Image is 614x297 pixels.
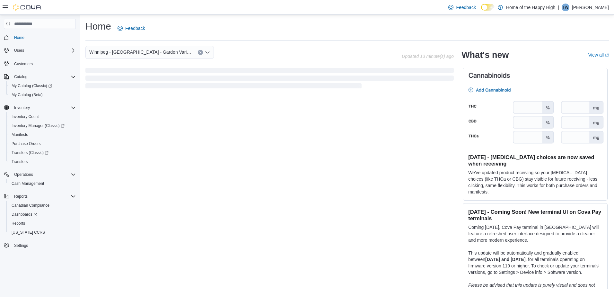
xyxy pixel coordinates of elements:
span: Purchase Orders [9,140,76,148]
nav: Complex example [4,30,76,267]
span: Cash Management [12,181,44,186]
a: Transfers (Classic) [9,149,51,157]
button: Catalog [1,72,78,81]
a: Dashboards [6,210,78,219]
p: This update will be automatically and gradually enabled between , for all terminals operating on ... [468,250,602,275]
span: Canadian Compliance [9,202,76,209]
p: | [558,4,559,11]
p: Coming [DATE], Cova Pay terminal in [GEOGRAPHIC_DATA] will feature a refreshed user interface des... [468,224,602,243]
img: Cova [13,4,42,11]
a: Cash Management [9,180,47,187]
span: Manifests [12,132,28,137]
button: Canadian Compliance [6,201,78,210]
span: Reports [12,221,25,226]
span: Operations [12,171,76,178]
a: Canadian Compliance [9,202,52,209]
span: Inventory Count [9,113,76,121]
span: Reports [12,193,76,200]
span: Users [12,47,76,54]
span: Inventory Manager (Classic) [9,122,76,130]
button: Inventory [12,104,32,112]
span: Canadian Compliance [12,203,49,208]
button: Operations [12,171,36,178]
span: Users [14,48,24,53]
a: Inventory Count [9,113,41,121]
span: Inventory Manager (Classic) [12,123,65,128]
span: Reports [9,220,76,227]
span: Winnipeg - [GEOGRAPHIC_DATA] - Garden Variety [89,48,191,56]
span: Washington CCRS [9,229,76,236]
span: Transfers (Classic) [9,149,76,157]
span: Catalog [14,74,27,79]
a: My Catalog (Classic) [9,82,55,90]
span: TW [563,4,569,11]
button: Reports [1,192,78,201]
p: We've updated product receiving so your [MEDICAL_DATA] choices (like THCa or CBG) stay visible fo... [468,169,602,195]
span: Reports [14,194,28,199]
div: Tim Weakley [562,4,569,11]
button: Open list of options [205,50,210,55]
h2: What's new [461,50,509,60]
a: My Catalog (Classic) [6,81,78,90]
a: Reports [9,220,28,227]
a: Inventory Manager (Classic) [6,121,78,130]
a: Transfers (Classic) [6,148,78,157]
span: Loading [85,69,454,90]
a: Home [12,34,27,41]
span: Inventory [14,105,30,110]
span: My Catalog (Beta) [12,92,43,97]
span: Purchase Orders [12,141,41,146]
span: Settings [14,243,28,248]
strong: [DATE] and [DATE] [485,257,525,262]
span: Customers [14,61,33,67]
h3: [DATE] - Coming Soon! New terminal UI on Cova Pay terminals [468,209,602,221]
button: Inventory Count [6,112,78,121]
span: [US_STATE] CCRS [12,230,45,235]
span: Manifests [9,131,76,139]
svg: External link [605,53,609,57]
button: Clear input [198,50,203,55]
button: Users [12,47,27,54]
span: Transfers (Classic) [12,150,48,155]
span: Settings [12,241,76,249]
a: [US_STATE] CCRS [9,229,48,236]
a: Transfers [9,158,30,166]
button: Catalog [12,73,30,81]
h1: Home [85,20,111,33]
p: Updated 13 minute(s) ago [402,54,454,59]
a: Feedback [446,1,478,14]
span: Catalog [12,73,76,81]
button: Cash Management [6,179,78,188]
span: Transfers [9,158,76,166]
h3: [DATE] - [MEDICAL_DATA] choices are now saved when receiving [468,154,602,167]
button: Settings [1,241,78,250]
button: [US_STATE] CCRS [6,228,78,237]
button: Home [1,33,78,42]
em: Please be advised that this update is purely visual and does not impact payment functionality. [468,283,595,294]
a: Purchase Orders [9,140,43,148]
span: Feedback [125,25,145,32]
p: Home of the Happy High [506,4,555,11]
a: Inventory Manager (Classic) [9,122,67,130]
button: Purchase Orders [6,139,78,148]
span: Home [12,33,76,41]
span: My Catalog (Beta) [9,91,76,99]
button: Transfers [6,157,78,166]
button: Manifests [6,130,78,139]
span: Dashboards [9,211,76,218]
button: Inventory [1,103,78,112]
span: Inventory Count [12,114,39,119]
button: My Catalog (Beta) [6,90,78,99]
a: View allExternal link [588,52,609,58]
p: [PERSON_NAME] [572,4,609,11]
span: My Catalog (Classic) [9,82,76,90]
span: Transfers [12,159,28,164]
button: Users [1,46,78,55]
button: Customers [1,59,78,68]
span: Feedback [456,4,476,11]
span: Dashboards [12,212,37,217]
a: My Catalog (Beta) [9,91,45,99]
button: Operations [1,170,78,179]
a: Dashboards [9,211,40,218]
